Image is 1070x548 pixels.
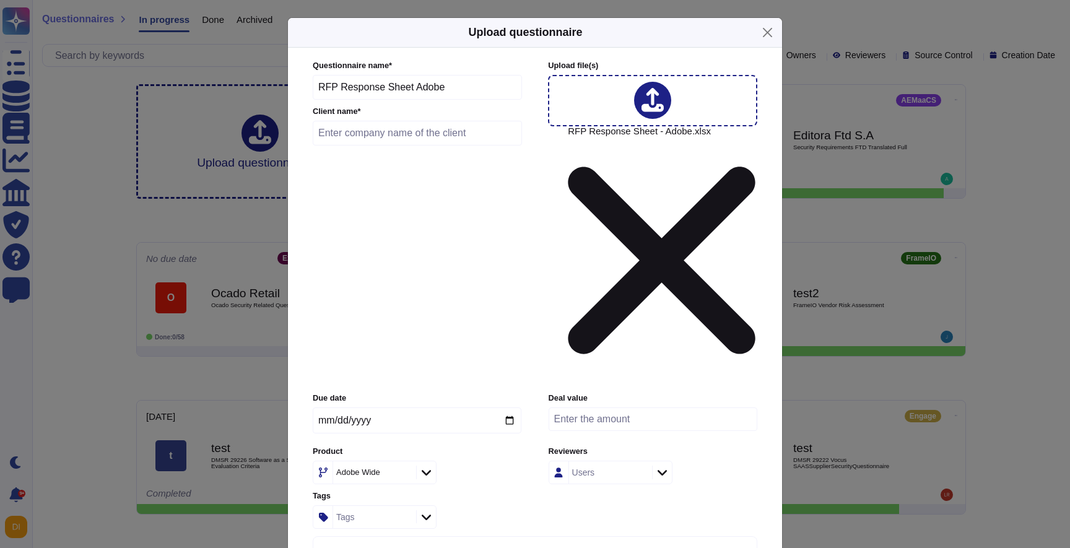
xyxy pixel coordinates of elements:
[313,407,521,433] input: Due date
[549,448,757,456] label: Reviewers
[572,468,595,477] div: Users
[548,61,598,70] span: Upload file (s)
[313,121,522,146] input: Enter company name of the client
[313,75,522,100] input: Enter questionnaire name
[313,108,522,116] label: Client name
[549,394,757,402] label: Deal value
[468,24,582,41] h5: Upload questionnaire
[336,468,380,476] div: Adobe Wide
[313,394,521,402] label: Due date
[549,407,757,431] input: Enter the amount
[313,448,521,456] label: Product
[313,492,521,500] label: Tags
[336,513,355,521] div: Tags
[568,126,755,385] span: RFP Response Sheet - Adobe.xlsx
[758,23,777,42] button: Close
[313,62,522,70] label: Questionnaire name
